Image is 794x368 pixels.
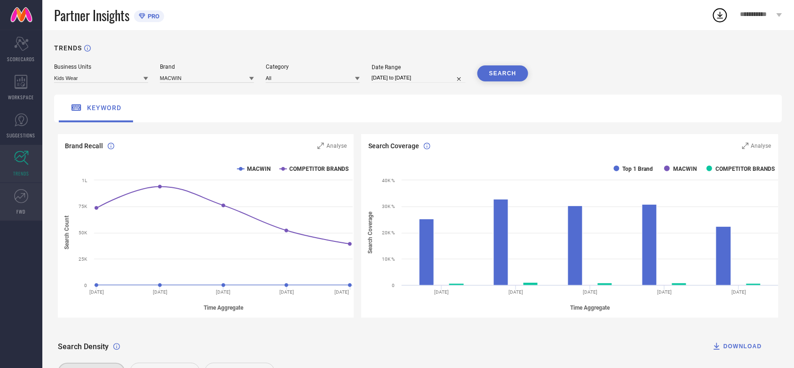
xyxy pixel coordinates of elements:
[82,178,87,183] text: 1L
[13,170,29,177] span: TRENDS
[7,132,36,139] span: SUGGESTIONS
[153,289,167,295] text: [DATE]
[8,94,34,101] span: WORKSPACE
[382,256,395,262] text: 10K %
[751,143,771,149] span: Analyse
[79,230,87,235] text: 50K
[583,289,598,295] text: [DATE]
[382,230,395,235] text: 20K %
[368,142,419,150] span: Search Coverage
[712,342,762,351] div: DOWNLOAD
[8,56,35,63] span: SCORECARDS
[382,178,395,183] text: 40K %
[326,143,347,149] span: Analyse
[58,342,109,351] span: Search Density
[657,289,672,295] text: [DATE]
[392,283,395,288] text: 0
[266,64,360,70] div: Category
[742,143,749,149] svg: Zoom
[731,289,746,295] text: [DATE]
[372,73,466,83] input: Select date range
[477,65,528,81] button: SEARCH
[509,289,524,295] text: [DATE]
[145,13,159,20] span: PRO
[673,166,697,172] text: MACWIN
[623,166,653,172] text: Top 1 Brand
[216,289,231,295] text: [DATE]
[712,7,729,24] div: Open download list
[279,289,294,295] text: [DATE]
[64,216,70,250] tspan: Search Count
[367,211,374,254] tspan: Search Coverage
[715,166,775,172] text: COMPETITOR BRANDS
[372,64,466,71] div: Date Range
[79,256,87,262] text: 25K
[54,44,82,52] h1: TRENDS
[435,289,449,295] text: [DATE]
[79,204,87,209] text: 75K
[700,337,774,356] button: DOWNLOAD
[335,289,349,295] text: [DATE]
[382,204,395,209] text: 30K %
[65,142,103,150] span: Brand Recall
[247,166,270,172] text: MACWIN
[571,305,611,312] tspan: Time Aggregate
[318,143,324,149] svg: Zoom
[87,104,121,112] span: keyword
[89,289,104,295] text: [DATE]
[54,6,129,25] span: Partner Insights
[84,283,87,288] text: 0
[17,208,26,215] span: FWD
[54,64,148,70] div: Business Units
[289,166,349,172] text: COMPETITOR BRANDS
[160,64,254,70] div: Brand
[204,305,244,312] tspan: Time Aggregate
